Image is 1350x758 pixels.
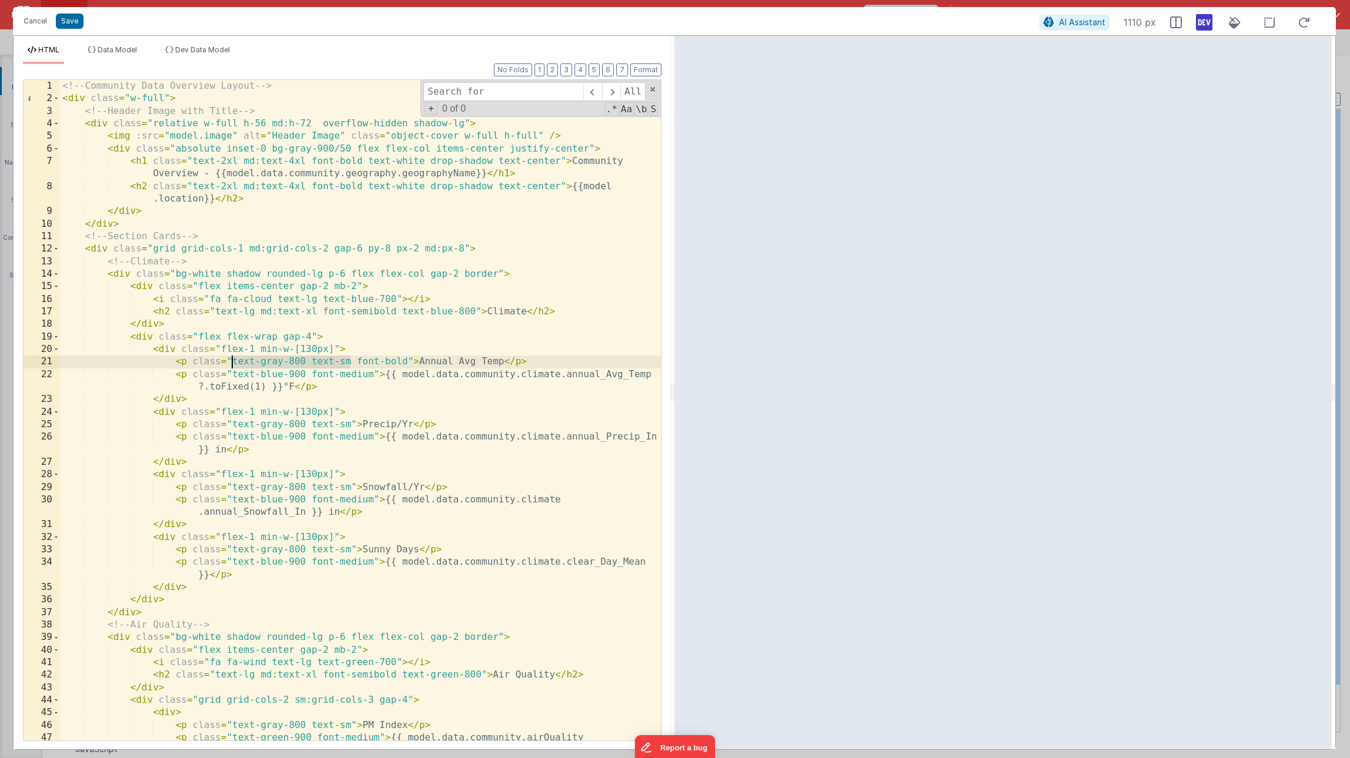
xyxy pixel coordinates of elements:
[605,102,619,116] span: RegExp Search
[630,63,661,76] button: Format
[24,694,60,706] div: 44
[24,732,60,757] div: 47
[24,418,60,431] div: 25
[24,682,60,694] div: 43
[24,393,60,405] div: 23
[38,45,59,54] span: HTML
[620,82,646,101] span: Alt-Enter
[24,581,60,593] div: 35
[24,180,60,206] div: 8
[24,155,60,180] div: 7
[24,531,60,544] div: 32
[620,102,633,116] span: CaseSensitive Search
[24,280,60,293] div: 15
[24,243,60,255] div: 12
[24,256,60,268] div: 13
[24,606,60,619] div: 37
[589,63,600,76] button: 5
[425,102,437,115] span: Toggel Replace mode
[1059,17,1105,27] span: AI Assistant
[24,143,60,155] div: 6
[24,518,60,531] div: 31
[24,230,60,243] div: 11
[634,102,648,116] span: Whole Word Search
[24,331,60,343] div: 19
[649,102,657,116] span: Search In Selection
[534,63,544,76] button: 1
[574,63,586,76] button: 4
[24,218,60,230] div: 10
[24,343,60,355] div: 20
[616,63,628,76] button: 7
[602,63,614,76] button: 6
[560,63,572,76] button: 3
[24,92,60,105] div: 2
[24,368,60,394] div: 22
[24,406,60,418] div: 24
[494,63,532,76] button: No Folds
[24,481,60,494] div: 29
[24,130,60,142] div: 5
[24,355,60,368] div: 21
[98,45,137,54] span: Data Model
[24,619,60,631] div: 38
[56,14,83,29] button: Save
[24,631,60,643] div: 39
[437,103,470,114] span: 0 of 0
[24,306,60,318] div: 17
[24,706,60,719] div: 45
[24,431,60,456] div: 26
[1124,15,1156,29] span: 1110 px
[24,544,60,556] div: 33
[24,656,60,669] div: 41
[24,205,60,217] div: 9
[24,293,60,306] div: 16
[24,318,60,330] div: 18
[24,494,60,519] div: 30
[24,80,60,92] div: 1
[547,63,558,76] button: 2
[1040,15,1110,30] button: AI Assistant
[24,456,60,468] div: 27
[24,468,60,481] div: 28
[24,268,60,280] div: 14
[423,82,583,101] input: Search for
[24,105,60,118] div: 3
[175,45,230,54] span: Dev Data Model
[24,593,60,606] div: 36
[24,644,60,656] div: 40
[24,118,60,130] div: 4
[24,556,60,581] div: 34
[24,719,60,732] div: 46
[24,669,60,681] div: 42
[18,13,53,29] button: Cancel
